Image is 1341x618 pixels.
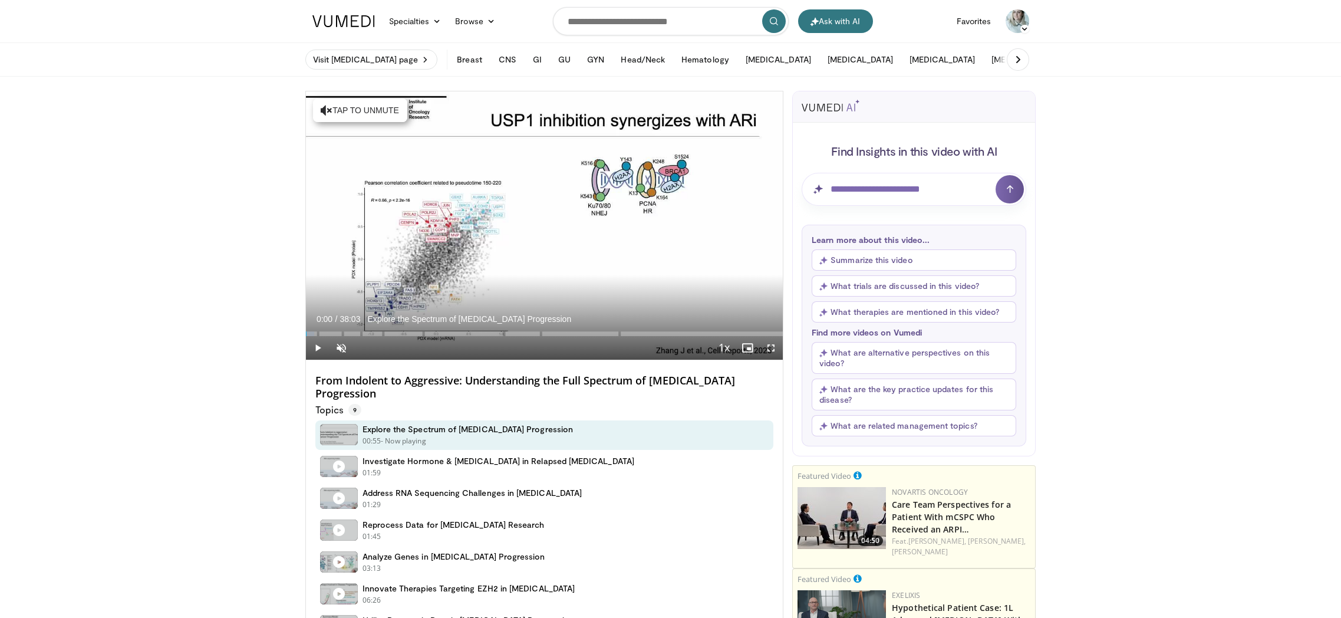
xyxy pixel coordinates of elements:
a: [PERSON_NAME], [908,536,966,546]
span: 9 [348,404,361,416]
button: CNS [492,48,523,71]
img: Avatar [1006,9,1029,33]
button: What therapies are mentioned in this video? [812,301,1016,323]
img: cad44f18-58c5-46ed-9b0e-fe9214b03651.jpg.150x105_q85_crop-smart_upscale.jpg [798,487,886,549]
button: What are the key practice updates for this disease? [812,379,1016,410]
button: [MEDICAL_DATA] [984,48,1064,71]
p: 06:26 [363,595,381,606]
h4: Investigate Hormone & [MEDICAL_DATA] in Relapsed [MEDICAL_DATA] [363,456,634,466]
button: Playback Rate [712,336,736,360]
button: [MEDICAL_DATA] [739,48,818,71]
p: Topics [315,404,361,416]
a: Browse [448,9,502,33]
button: GU [551,48,578,71]
input: Search topics, interventions [553,7,789,35]
button: GI [526,48,549,71]
button: Enable picture-in-picture mode [736,336,759,360]
small: Featured Video [798,574,851,584]
button: What are alternative perspectives on this video? [812,342,1016,374]
p: 00:55 [363,436,381,446]
h4: Reprocess Data for [MEDICAL_DATA] Research [363,520,545,530]
a: Novartis Oncology [892,487,968,497]
video-js: Video Player [306,91,783,360]
span: / [335,314,338,324]
h4: Find Insights in this video with AI [802,143,1026,159]
button: [MEDICAL_DATA] [821,48,900,71]
p: 03:13 [363,563,381,574]
button: Ask with AI [798,9,873,33]
input: Question for AI [802,173,1026,206]
a: Favorites [950,9,999,33]
a: [PERSON_NAME] [892,547,948,557]
p: 01:59 [363,468,381,478]
div: Progress Bar [306,331,783,336]
button: Fullscreen [759,336,783,360]
span: 0:00 [317,314,332,324]
button: [MEDICAL_DATA] [902,48,982,71]
p: 01:45 [363,531,381,542]
button: GYN [580,48,611,71]
a: 04:50 [798,487,886,549]
h4: Address RNA Sequencing Challenges in [MEDICAL_DATA] [363,488,582,498]
a: Care Team Perspectives for a Patient With mCSPC Who Received an ARPI… [892,499,1011,535]
button: What trials are discussed in this video? [812,275,1016,297]
h4: From Indolent to Aggressive: Understanding the Full Spectrum of [MEDICAL_DATA] Progression [315,374,774,400]
small: Featured Video [798,471,851,481]
h4: Innovate Therapies Targeting EZH2 in [MEDICAL_DATA] [363,583,575,594]
p: - Now playing [381,436,426,446]
img: VuMedi Logo [312,15,375,27]
button: What are related management topics? [812,415,1016,436]
button: Hematology [674,48,736,71]
img: vumedi-ai-logo.svg [802,100,859,111]
a: Specialties [382,9,449,33]
a: Visit [MEDICAL_DATA] page [305,50,438,70]
p: Learn more about this video... [812,235,1016,245]
button: Breast [450,48,489,71]
h4: Explore the Spectrum of [MEDICAL_DATA] Progression [363,424,574,435]
button: Summarize this video [812,249,1016,271]
span: 04:50 [858,535,883,546]
span: 38:03 [340,314,360,324]
span: Explore the Spectrum of [MEDICAL_DATA] Progression [367,314,571,324]
a: [PERSON_NAME], [968,536,1026,546]
button: Head/Neck [614,48,672,71]
button: Tap to unmute [313,98,407,122]
h4: Analyze Genes in [MEDICAL_DATA] Progression [363,551,545,562]
button: Unmute [330,336,353,360]
button: Play [306,336,330,360]
div: Feat. [892,536,1030,557]
a: Exelixis [892,590,920,600]
p: 01:29 [363,499,381,510]
p: Find more videos on Vumedi [812,327,1016,337]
